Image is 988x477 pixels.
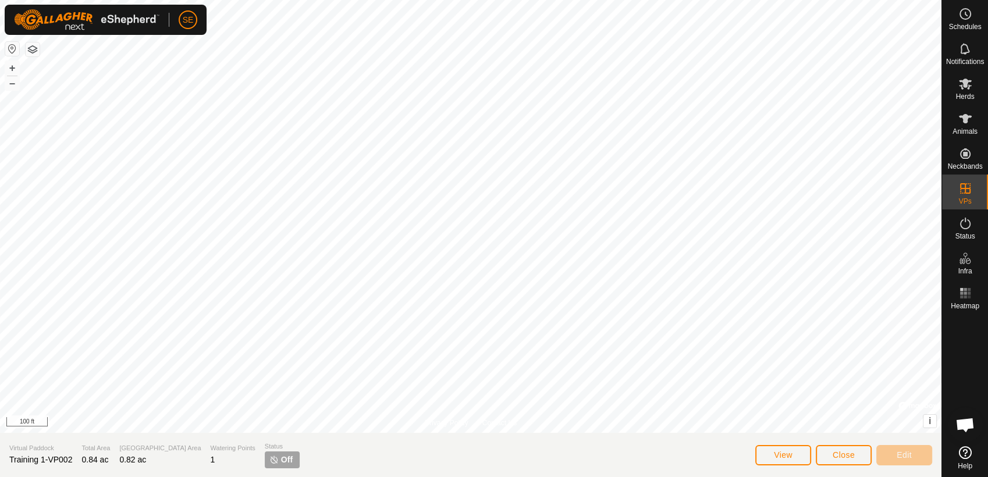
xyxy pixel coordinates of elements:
span: Edit [897,450,912,460]
button: Reset Map [5,42,19,56]
img: turn-off [269,455,279,464]
span: Notifications [946,58,984,65]
span: Off [281,454,293,466]
span: SE [183,14,194,26]
button: Close [816,445,872,465]
span: Status [955,233,975,240]
button: i [923,415,936,428]
span: 1 [211,455,215,464]
span: Total Area [81,443,110,453]
span: Help [958,462,972,469]
span: Virtual Paddock [9,443,72,453]
span: Watering Points [211,443,255,453]
span: Heatmap [951,302,979,309]
span: 0.82 ac [119,455,146,464]
span: i [929,416,931,426]
button: View [755,445,811,465]
button: Map Layers [26,42,40,56]
span: Herds [955,93,974,100]
span: Schedules [948,23,981,30]
span: Infra [958,268,972,275]
img: Gallagher Logo [14,9,159,30]
div: Open chat [948,407,983,442]
a: Contact Us [482,418,517,428]
a: Help [942,442,988,474]
a: Privacy Policy [425,418,468,428]
button: – [5,76,19,90]
span: Animals [953,128,978,135]
button: Edit [876,445,932,465]
span: 0.84 ac [81,455,108,464]
span: Training 1-VP002 [9,455,72,464]
span: VPs [958,198,971,205]
span: Close [833,450,855,460]
span: Status [265,442,300,451]
span: [GEOGRAPHIC_DATA] Area [119,443,201,453]
button: + [5,61,19,75]
span: View [774,450,792,460]
span: Neckbands [947,163,982,170]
